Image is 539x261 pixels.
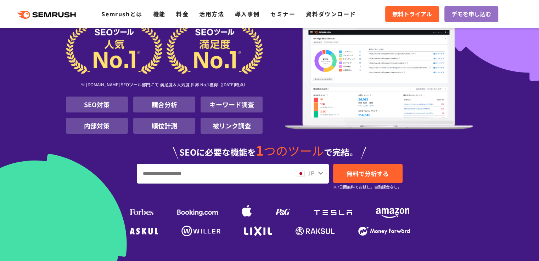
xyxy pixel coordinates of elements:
[333,164,403,183] a: 無料で分析する
[308,169,314,177] span: JP
[333,184,402,190] small: ※7日間無料でお試し。自動課金なし。
[306,10,356,18] a: 資料ダウンロード
[235,10,260,18] a: 導入事例
[264,142,324,159] span: つのツール
[201,97,263,112] li: キーワード調査
[66,74,263,97] div: ※ [DOMAIN_NAME] SEOツール部門にて 満足度＆人気度 世界 No.1獲得（[DATE]時点）
[451,10,491,19] span: デモを申し込む
[133,97,195,112] li: 競合分析
[392,10,432,19] span: 無料トライアル
[137,164,291,183] input: URL、キーワードを入力してください
[133,118,195,134] li: 順位計測
[153,10,165,18] a: 機能
[385,6,439,22] a: 無料トライアル
[324,146,358,158] span: で完結。
[347,169,389,178] span: 無料で分析する
[201,118,263,134] li: 被リンク調査
[101,10,142,18] a: Semrushとは
[199,10,224,18] a: 活用方法
[176,10,189,18] a: 料金
[66,137,473,160] div: SEOに必要な機能を
[444,6,498,22] a: デモを申し込む
[256,140,264,159] span: 1
[270,10,295,18] a: セミナー
[66,118,128,134] li: 内部対策
[66,97,128,112] li: SEO対策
